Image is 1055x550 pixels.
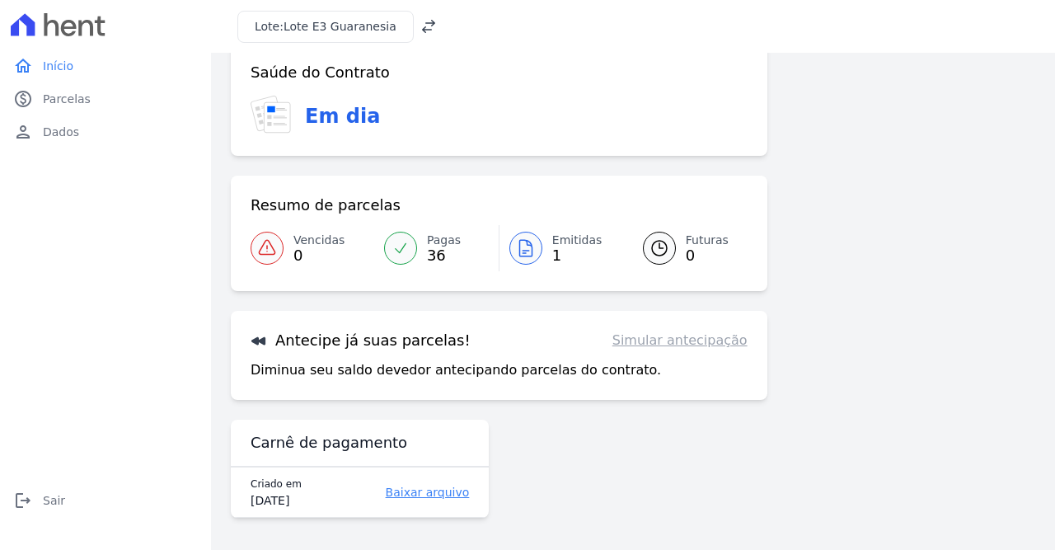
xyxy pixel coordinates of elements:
p: Diminua seu saldo devedor antecipando parcelas do contrato. [251,360,661,380]
a: paidParcelas [7,82,204,115]
a: Simular antecipação [612,331,748,350]
h3: Saúde do Contrato [251,63,390,82]
span: Início [43,58,73,74]
a: logoutSair [7,484,204,517]
i: person [13,122,33,142]
h3: Resumo de parcelas [251,195,401,215]
span: Parcelas [43,91,91,107]
div: Criado em [251,476,321,492]
a: homeInício [7,49,204,82]
i: home [13,56,33,76]
a: Pagas 36 [374,225,499,271]
span: Futuras [686,232,729,249]
span: Dados [43,124,79,140]
h3: Carnê de pagamento [251,433,407,453]
span: Sair [43,492,65,509]
span: 0 [686,249,729,262]
a: Vencidas 0 [251,225,374,271]
span: 36 [427,249,461,262]
i: paid [13,89,33,109]
span: Vencidas [293,232,345,249]
h3: Antecipe já suas parcelas! [251,331,471,350]
a: personDados [7,115,204,148]
i: logout [13,491,33,510]
span: Pagas [427,232,461,249]
h3: Lote: [255,18,396,35]
span: 1 [552,249,603,262]
span: Emitidas [552,232,603,249]
span: Lote E3 Guaranesia [284,20,396,33]
h3: Em dia [305,101,380,131]
a: Baixar arquivo [360,484,470,501]
a: Emitidas 1 [499,225,623,271]
span: 0 [293,249,345,262]
div: [DATE] [251,492,321,509]
a: Futuras 0 [623,225,748,271]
